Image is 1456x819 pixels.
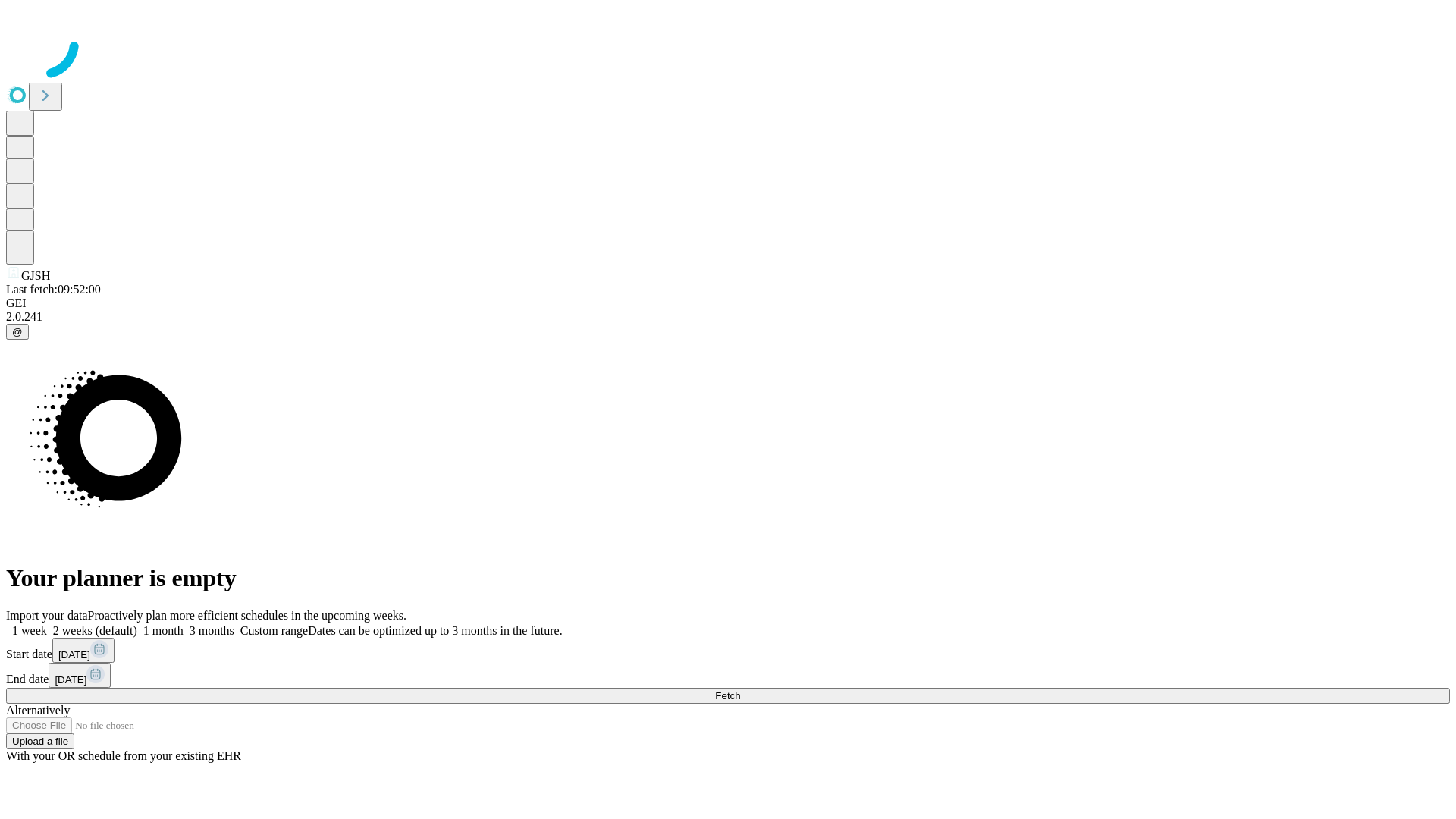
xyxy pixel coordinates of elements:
[6,749,241,762] span: With your OR schedule from your existing EHR
[6,297,1450,310] div: GEI
[6,310,1450,324] div: 2.0.241
[143,624,184,637] span: 1 month
[12,326,23,337] span: @
[240,624,308,637] span: Custom range
[6,324,29,340] button: @
[55,674,86,686] span: [DATE]
[6,609,88,622] span: Import your data
[21,269,50,282] span: GJSH
[52,638,115,663] button: [DATE]
[53,624,137,637] span: 2 weeks (default)
[190,624,234,637] span: 3 months
[6,688,1450,704] button: Fetch
[12,624,47,637] span: 1 week
[6,733,74,749] button: Upload a file
[49,663,111,688] button: [DATE]
[58,649,90,661] span: [DATE]
[6,564,1450,592] h1: Your planner is empty
[715,690,740,701] span: Fetch
[6,704,70,717] span: Alternatively
[88,609,406,622] span: Proactively plan more efficient schedules in the upcoming weeks.
[6,283,101,296] span: Last fetch: 09:52:00
[6,638,1450,663] div: Start date
[308,624,562,637] span: Dates can be optimized up to 3 months in the future.
[6,663,1450,688] div: End date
